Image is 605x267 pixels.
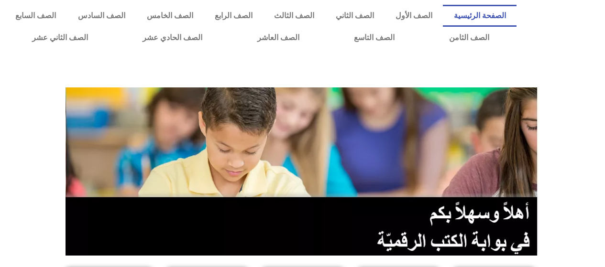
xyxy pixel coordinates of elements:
a: الصف السادس [67,5,136,27]
a: الصف الثاني [325,5,385,27]
a: الصف التاسع [327,27,422,49]
a: الصفحة الرئيسية [443,5,517,27]
a: الصف الثاني عشر [5,27,115,49]
a: الصف الثامن [422,27,517,49]
a: الصف الثالث [263,5,325,27]
a: الصف الحادي عشر [115,27,230,49]
a: الصف العاشر [230,27,327,49]
a: الصف الرابع [204,5,263,27]
a: الصف السابع [5,5,67,27]
a: الصف الخامس [136,5,204,27]
a: الصف الأول [385,5,443,27]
